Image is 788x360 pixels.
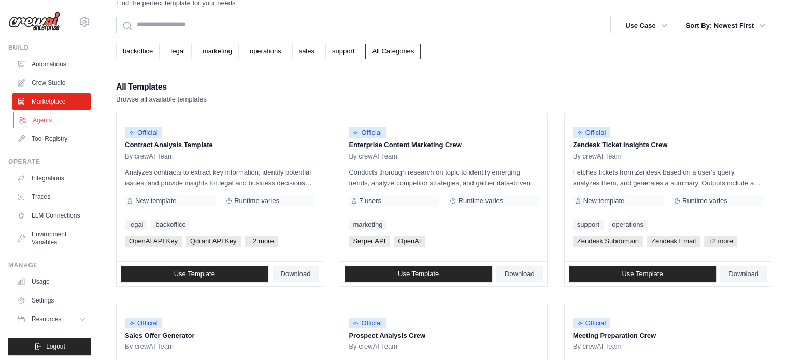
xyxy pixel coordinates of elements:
[12,75,91,91] a: Crew Studio
[349,236,390,247] span: Serper API
[8,44,91,52] div: Build
[116,80,207,94] h2: All Templates
[349,330,538,341] p: Prospect Analysis Crew
[569,266,717,282] a: Use Template
[12,292,91,309] a: Settings
[12,189,91,205] a: Traces
[349,140,538,150] p: Enterprise Content Marketing Crew
[704,236,737,247] span: +2 more
[573,152,622,161] span: By crewAI Team
[325,44,361,59] a: support
[32,315,61,323] span: Resources
[125,140,314,150] p: Contract Analysis Template
[116,94,207,105] p: Browse all available templates
[125,127,162,138] span: Official
[349,152,397,161] span: By crewAI Team
[349,318,386,328] span: Official
[12,56,91,73] a: Automations
[349,127,386,138] span: Official
[234,197,279,205] span: Runtime varies
[573,236,643,247] span: Zendesk Subdomain
[8,261,91,269] div: Manage
[573,330,763,341] p: Meeting Preparation Crew
[496,266,543,282] a: Download
[608,220,648,230] a: operations
[505,270,535,278] span: Download
[583,197,624,205] span: New template
[243,44,288,59] a: operations
[125,220,147,230] a: legal
[46,342,65,351] span: Logout
[622,270,663,278] span: Use Template
[125,236,182,247] span: OpenAI API Key
[398,270,439,278] span: Use Template
[8,338,91,355] button: Logout
[365,44,421,59] a: All Categories
[349,167,538,189] p: Conducts thorough research on topic to identify emerging trends, analyze competitor strategies, a...
[573,140,763,150] p: Zendesk Ticket Insights Crew
[174,270,215,278] span: Use Template
[8,157,91,166] div: Operate
[573,127,610,138] span: Official
[647,236,700,247] span: Zendesk Email
[359,197,381,205] span: 7 users
[720,266,767,282] a: Download
[125,318,162,328] span: Official
[116,44,160,59] a: backoffice
[164,44,191,59] a: legal
[273,266,319,282] a: Download
[281,270,311,278] span: Download
[345,266,492,282] a: Use Template
[121,266,268,282] a: Use Template
[125,152,174,161] span: By crewAI Team
[292,44,321,59] a: sales
[125,167,314,189] p: Analyzes contracts to extract key information, identify potential issues, and provide insights fo...
[12,207,91,224] a: LLM Connections
[12,170,91,186] a: Integrations
[125,330,314,341] p: Sales Offer Generator
[682,197,727,205] span: Runtime varies
[12,273,91,290] a: Usage
[12,311,91,327] button: Resources
[12,226,91,251] a: Environment Variables
[13,112,92,128] a: Agents
[573,318,610,328] span: Official
[12,93,91,110] a: Marketplace
[245,236,278,247] span: +2 more
[394,236,425,247] span: OpenAI
[349,342,397,351] span: By crewAI Team
[196,44,239,59] a: marketing
[349,220,386,230] a: marketing
[151,220,190,230] a: backoffice
[186,236,241,247] span: Qdrant API Key
[135,197,176,205] span: New template
[458,197,503,205] span: Runtime varies
[125,342,174,351] span: By crewAI Team
[573,342,622,351] span: By crewAI Team
[573,220,604,230] a: support
[680,17,771,35] button: Sort By: Newest First
[728,270,758,278] span: Download
[573,167,763,189] p: Fetches tickets from Zendesk based on a user's query, analyzes them, and generates a summary. Out...
[619,17,674,35] button: Use Case
[8,12,60,32] img: Logo
[12,131,91,147] a: Tool Registry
